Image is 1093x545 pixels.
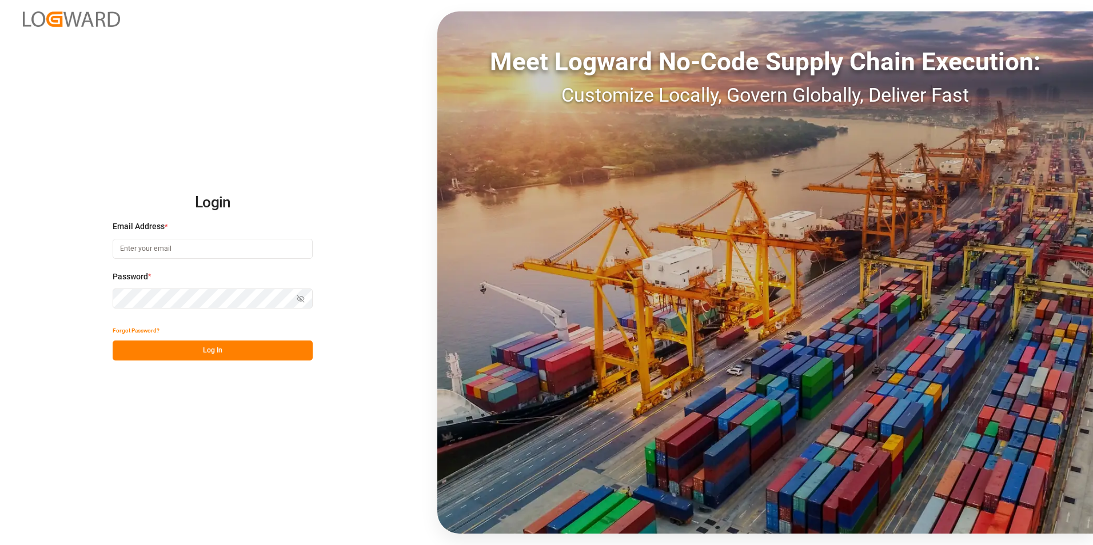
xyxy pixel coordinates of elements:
[437,43,1093,81] div: Meet Logward No-Code Supply Chain Execution:
[113,239,313,259] input: Enter your email
[23,11,120,27] img: Logward_new_orange.png
[113,340,313,360] button: Log In
[113,320,159,340] button: Forgot Password?
[113,185,313,221] h2: Login
[113,221,165,233] span: Email Address
[437,81,1093,110] div: Customize Locally, Govern Globally, Deliver Fast
[113,271,148,283] span: Password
